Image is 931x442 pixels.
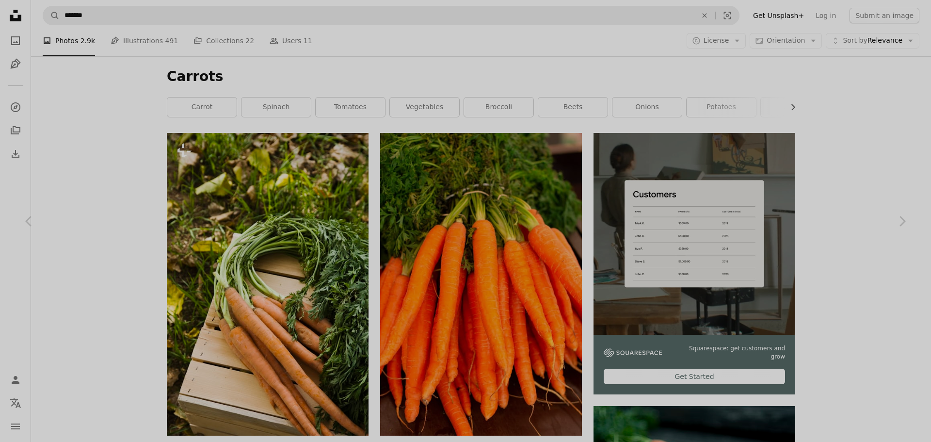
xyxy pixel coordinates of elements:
[380,279,582,288] a: orange carrots on green grass
[6,417,25,436] button: Menu
[810,8,842,23] a: Log in
[604,348,662,357] img: file-1747939142011-51e5cc87e3c9
[850,8,919,23] button: Submit an image
[843,36,902,46] span: Relevance
[747,8,810,23] a: Get Unsplash+
[594,133,795,335] img: file-1747939376688-baf9a4a454ffimage
[694,6,715,25] button: Clear
[6,393,25,413] button: Language
[165,35,178,46] span: 491
[843,36,867,44] span: Sort by
[687,98,756,117] a: potatoes
[716,6,739,25] button: Visual search
[43,6,60,25] button: Search Unsplash
[538,98,608,117] a: beets
[111,25,178,56] a: Illustrations 491
[316,98,385,117] a: tomatoes
[167,68,795,85] h1: Carrots
[380,133,582,436] img: orange carrots on green grass
[767,36,805,44] span: Orientation
[6,121,25,140] a: Collections
[390,98,459,117] a: vegetables
[167,279,369,288] a: a bunch of carrots sitting on top of a wooden crate
[270,25,312,56] a: Users 11
[784,98,795,117] button: scroll list to the right
[167,98,237,117] a: carrot
[241,98,311,117] a: spinach
[6,144,25,164] a: Download History
[464,98,533,117] a: broccoli
[193,25,254,56] a: Collections 22
[167,133,369,436] img: a bunch of carrots sitting on top of a wooden crate
[6,54,25,74] a: Illustrations
[704,36,729,44] span: License
[6,98,25,117] a: Explore
[604,369,785,384] div: Get Started
[304,35,312,46] span: 11
[612,98,682,117] a: onions
[873,175,931,268] a: Next
[245,35,254,46] span: 22
[761,98,830,117] a: apples
[6,31,25,50] a: Photos
[674,344,785,361] span: Squarespace: get customers and grow
[750,33,822,49] button: Orientation
[594,133,795,394] a: Squarespace: get customers and growGet Started
[826,33,919,49] button: Sort byRelevance
[687,33,746,49] button: License
[6,370,25,390] a: Log in / Sign up
[43,6,739,25] form: Find visuals sitewide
